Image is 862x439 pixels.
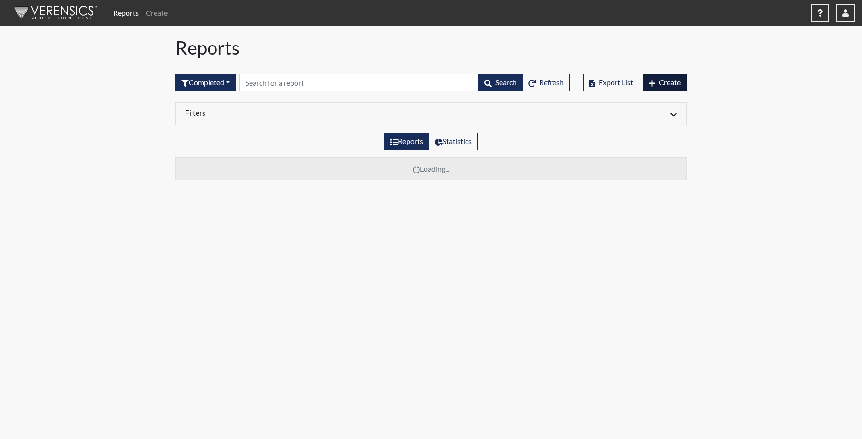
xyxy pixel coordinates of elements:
[110,4,142,22] a: Reports
[478,74,523,91] button: Search
[583,74,639,91] button: Export List
[384,133,429,150] label: View the list of reports
[643,74,687,91] button: Create
[142,4,171,22] a: Create
[175,37,687,59] h1: Reports
[495,78,517,87] span: Search
[429,133,478,150] label: View statistics about completed interviews
[185,108,424,117] h6: Filters
[522,74,570,91] button: Refresh
[599,78,633,87] span: Export List
[175,74,236,91] div: Filter by interview status
[539,78,564,87] span: Refresh
[176,158,687,180] td: Loading...
[175,74,236,91] button: Completed
[239,74,479,91] input: Search by Registration ID, Interview Number, or Investigation Name.
[659,78,681,87] span: Create
[178,108,684,119] div: Click to expand/collapse filters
